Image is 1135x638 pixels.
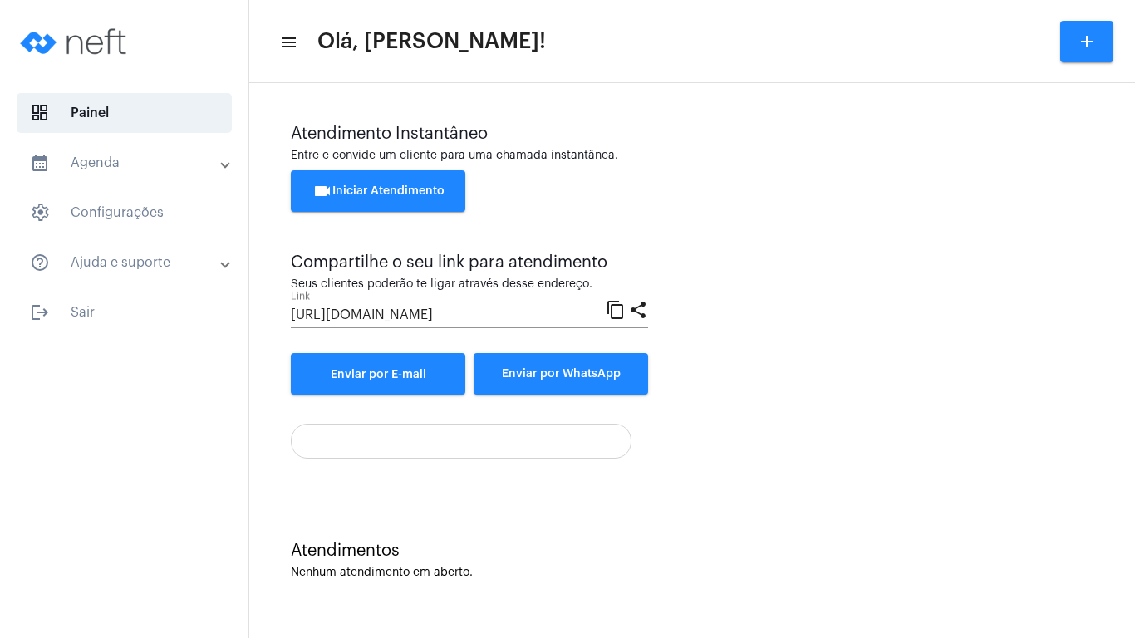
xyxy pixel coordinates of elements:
[17,193,232,233] span: Configurações
[312,181,332,201] mat-icon: videocam
[30,302,50,322] mat-icon: sidenav icon
[279,32,296,52] mat-icon: sidenav icon
[291,278,648,291] div: Seus clientes poderão te ligar através desse endereço.
[606,299,626,319] mat-icon: content_copy
[17,292,232,332] span: Sair
[331,369,426,380] span: Enviar por E-mail
[291,353,465,395] a: Enviar por E-mail
[30,103,50,123] span: sidenav icon
[13,8,138,75] img: logo-neft-novo-2.png
[502,368,621,380] span: Enviar por WhatsApp
[291,125,1093,143] div: Atendimento Instantâneo
[30,253,50,272] mat-icon: sidenav icon
[317,28,546,55] span: Olá, [PERSON_NAME]!
[291,567,1093,579] div: Nenhum atendimento em aberto.
[312,185,445,197] span: Iniciar Atendimento
[474,353,648,395] button: Enviar por WhatsApp
[10,143,248,183] mat-expansion-panel-header: sidenav iconAgenda
[291,253,648,272] div: Compartilhe o seu link para atendimento
[628,299,648,319] mat-icon: share
[30,153,50,173] mat-icon: sidenav icon
[30,153,222,173] mat-panel-title: Agenda
[30,203,50,223] span: sidenav icon
[30,253,222,272] mat-panel-title: Ajuda e suporte
[10,243,248,282] mat-expansion-panel-header: sidenav iconAjuda e suporte
[291,542,1093,560] div: Atendimentos
[1077,32,1097,52] mat-icon: add
[291,150,1093,162] div: Entre e convide um cliente para uma chamada instantânea.
[17,93,232,133] span: Painel
[291,170,465,212] button: Iniciar Atendimento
